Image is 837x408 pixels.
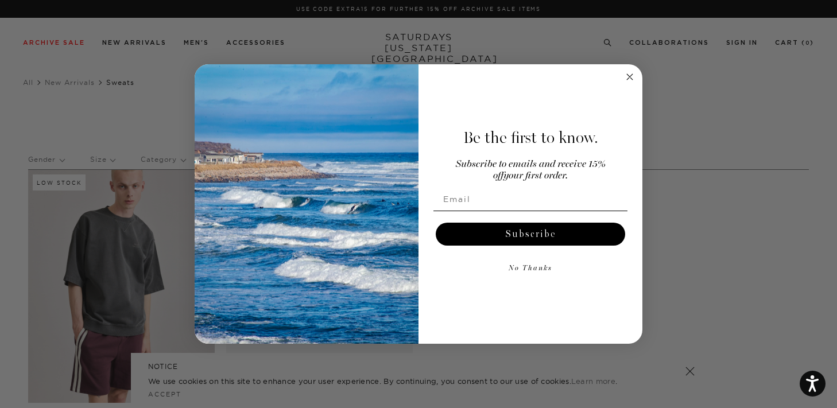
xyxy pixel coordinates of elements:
span: Be the first to know. [463,128,598,147]
span: off [493,171,503,181]
span: your first order. [503,171,568,181]
button: No Thanks [433,257,627,280]
span: Subscribe to emails and receive 15% [456,160,606,169]
img: 125c788d-000d-4f3e-b05a-1b92b2a23ec9.jpeg [195,64,418,344]
button: Subscribe [436,223,625,246]
button: Close dialog [623,70,637,84]
input: Email [433,188,627,211]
